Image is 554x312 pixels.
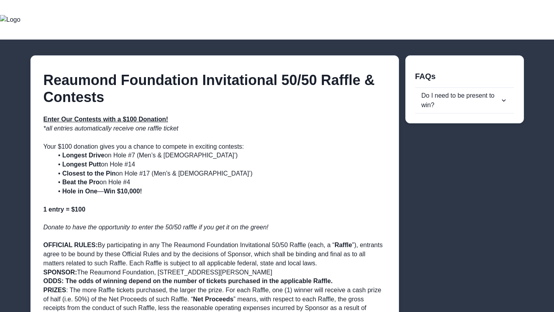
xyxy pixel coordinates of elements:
[43,268,386,277] p: The Reaumond Foundation, [STREET_ADDRESS][PERSON_NAME]
[43,287,66,293] strong: PRIZES
[53,160,386,169] li: on Hole #14
[43,116,168,123] u: Enter Our Contests with a $100 Donation!
[53,187,386,196] li: —
[43,269,77,276] strong: SPONSOR:
[43,242,98,248] strong: OFFICIAL RULES:
[415,65,514,81] h2: FAQs
[43,125,179,132] em: *all entries automatically receive one raffle ticket
[62,179,99,185] strong: Beat the Pro
[43,206,85,213] strong: 1 entry = $100
[62,161,101,168] strong: Longest Putt
[62,188,97,195] strong: Hole in One
[53,169,386,178] li: on Hole #17 (Men’s & [DEMOGRAPHIC_DATA]’)
[415,88,514,113] button: Do I need to be present to win?
[53,151,386,160] li: on Hole #7 (Men’s & [DEMOGRAPHIC_DATA]’)
[43,72,386,106] h2: Reaumond Foundation Invitational 50/50 Raffle & Contests
[335,242,352,248] strong: Raffle
[193,296,233,303] strong: Net Proceeds
[53,178,386,187] li: on Hole #4
[104,188,142,195] strong: Win $10,000!
[422,91,500,110] div: Do I need to be present to win?
[62,170,115,177] strong: Closest to the Pin
[43,142,386,151] p: Your $100 donation gives you a chance to compete in exciting contests:
[43,278,333,284] strong: ODDS: The odds of winning depend on the number of tickets purchased in the applicable Raffle.
[43,224,268,231] em: Donate to have the opportunity to enter the 50/50 raffle if you get it on the green!
[43,241,386,268] p: By participating in any The Reaumond Foundation Invitational 50/50 Raffle (each, a “ ”), entrants...
[62,152,104,159] strong: Longest Drive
